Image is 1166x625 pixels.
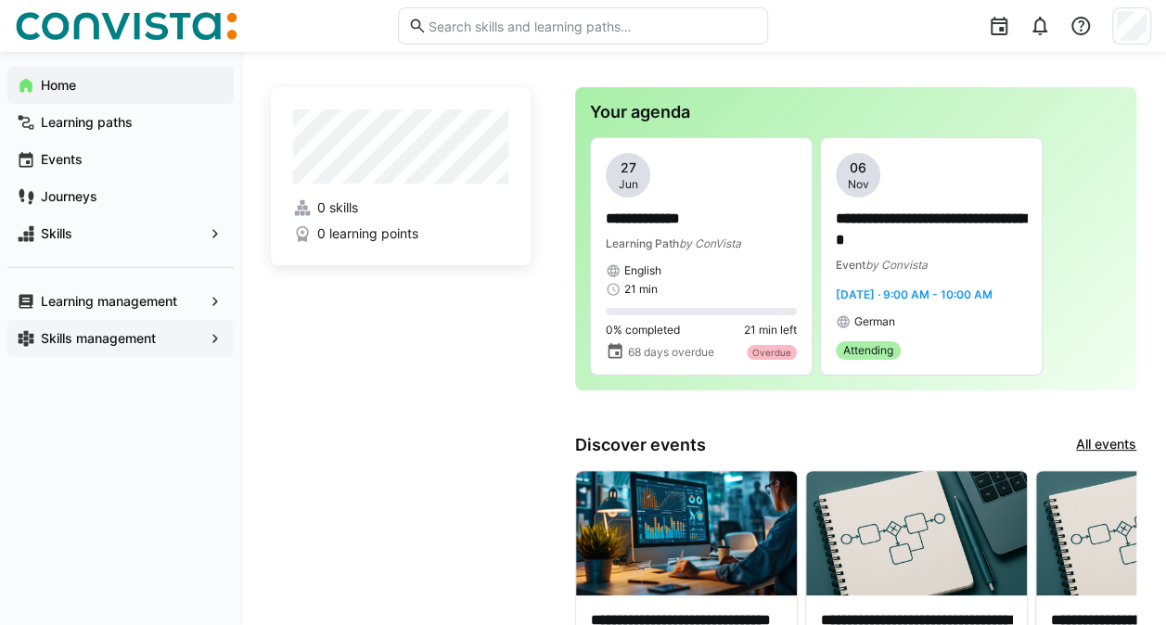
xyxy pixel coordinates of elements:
input: Search skills and learning paths… [427,18,758,34]
img: image [576,471,797,595]
span: Attending [843,343,893,358]
a: 0 skills [293,198,508,217]
span: 21 min left [744,323,797,338]
span: German [854,314,895,329]
span: Jun [619,177,638,192]
span: Learning Path [606,236,679,250]
h3: Discover events [575,435,706,455]
span: English [624,263,661,278]
a: All events [1076,435,1136,455]
span: 68 days overdue [628,345,714,360]
div: Overdue [747,345,797,360]
span: Nov [848,177,869,192]
span: 21 min [624,282,658,297]
span: [DATE] · 9:00 AM - 10:00 AM [836,287,993,301]
span: 27 [621,159,636,177]
span: by ConVista [679,236,741,250]
h3: Your agenda [590,102,1121,122]
img: image [806,471,1027,595]
span: 06 [850,159,866,177]
span: 0 learning points [317,224,418,243]
span: by Convista [865,258,928,272]
span: 0 skills [317,198,358,217]
span: 0% completed [606,323,680,338]
span: Event [836,258,865,272]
